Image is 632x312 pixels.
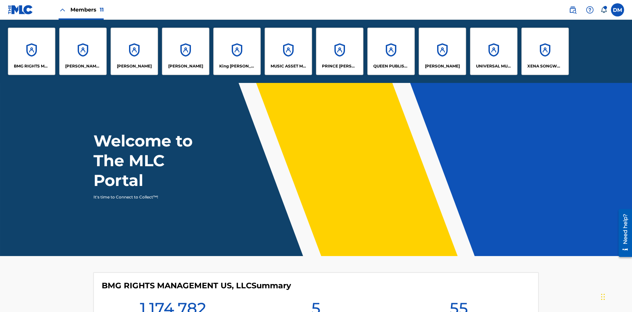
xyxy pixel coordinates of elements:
a: Accounts[PERSON_NAME] SONGWRITER [59,28,107,75]
a: Accounts[PERSON_NAME] [419,28,466,75]
img: MLC Logo [8,5,33,14]
img: Close [59,6,66,14]
div: Drag [601,287,605,307]
a: AccountsKing [PERSON_NAME] [213,28,261,75]
div: Notifications [600,7,607,13]
p: King McTesterson [219,63,255,69]
p: PRINCE MCTESTERSON [322,63,358,69]
p: ELVIS COSTELLO [117,63,152,69]
a: Public Search [566,3,579,16]
h1: Welcome to The MLC Portal [93,131,217,190]
a: AccountsXENA SONGWRITER [521,28,569,75]
p: BMG RIGHTS MANAGEMENT US, LLC [14,63,50,69]
p: UNIVERSAL MUSIC PUB GROUP [476,63,512,69]
span: Members [70,6,104,13]
div: Help [583,3,596,16]
iframe: Chat Widget [599,280,632,312]
iframe: Resource Center [614,206,632,260]
p: XENA SONGWRITER [527,63,563,69]
a: AccountsQUEEN PUBLISHA [367,28,415,75]
p: EYAMA MCSINGER [168,63,203,69]
h4: BMG RIGHTS MANAGEMENT US, LLC [102,281,291,291]
a: Accounts[PERSON_NAME] [111,28,158,75]
div: User Menu [611,3,624,16]
p: It's time to Connect to Collect™! [93,194,208,200]
a: Accounts[PERSON_NAME] [162,28,209,75]
p: CLEO SONGWRITER [65,63,101,69]
img: search [569,6,577,14]
p: MUSIC ASSET MANAGEMENT (MAM) [271,63,306,69]
p: RONALD MCTESTERSON [425,63,460,69]
a: AccountsBMG RIGHTS MANAGEMENT US, LLC [8,28,55,75]
a: AccountsPRINCE [PERSON_NAME] [316,28,363,75]
a: AccountsMUSIC ASSET MANAGEMENT (MAM) [265,28,312,75]
img: help [586,6,594,14]
p: QUEEN PUBLISHA [373,63,409,69]
a: AccountsUNIVERSAL MUSIC PUB GROUP [470,28,517,75]
span: 11 [100,7,104,13]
